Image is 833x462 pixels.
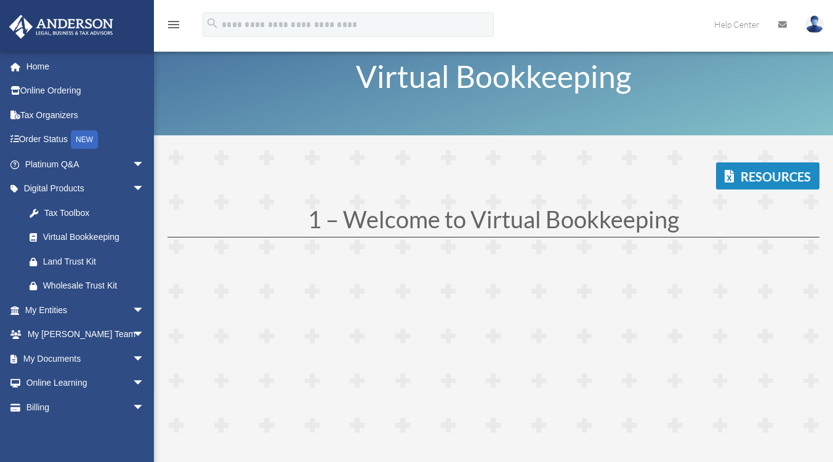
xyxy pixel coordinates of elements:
[132,152,157,177] span: arrow_drop_down
[17,225,157,250] a: Virtual Bookkeeping
[9,420,163,444] a: Events Calendar
[716,162,819,189] a: Resources
[9,79,163,103] a: Online Ordering
[17,249,163,274] a: Land Trust Kit
[9,395,163,420] a: Billingarrow_drop_down
[132,298,157,323] span: arrow_drop_down
[167,207,819,237] h1: 1 – Welcome to Virtual Bookkeeping
[9,152,163,177] a: Platinum Q&Aarrow_drop_down
[9,103,163,127] a: Tax Organizers
[17,274,163,298] a: Wholesale Trust Kit
[132,371,157,396] span: arrow_drop_down
[9,54,163,79] a: Home
[43,205,148,221] div: Tax Toolbox
[9,322,163,347] a: My [PERSON_NAME] Teamarrow_drop_down
[132,177,157,202] span: arrow_drop_down
[43,278,148,293] div: Wholesale Trust Kit
[132,346,157,372] span: arrow_drop_down
[71,130,98,149] div: NEW
[805,15,824,33] img: User Pic
[132,395,157,420] span: arrow_drop_down
[6,15,117,39] img: Anderson Advisors Platinum Portal
[43,254,148,269] div: Land Trust Kit
[206,17,219,30] i: search
[166,22,181,32] a: menu
[356,58,632,95] span: Virtual Bookkeeping
[9,371,163,396] a: Online Learningarrow_drop_down
[166,17,181,32] i: menu
[132,322,157,348] span: arrow_drop_down
[17,201,163,225] a: Tax Toolbox
[9,127,163,153] a: Order StatusNEW
[9,346,163,371] a: My Documentsarrow_drop_down
[9,177,163,201] a: Digital Productsarrow_drop_down
[43,229,142,245] div: Virtual Bookkeeping
[9,298,163,322] a: My Entitiesarrow_drop_down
